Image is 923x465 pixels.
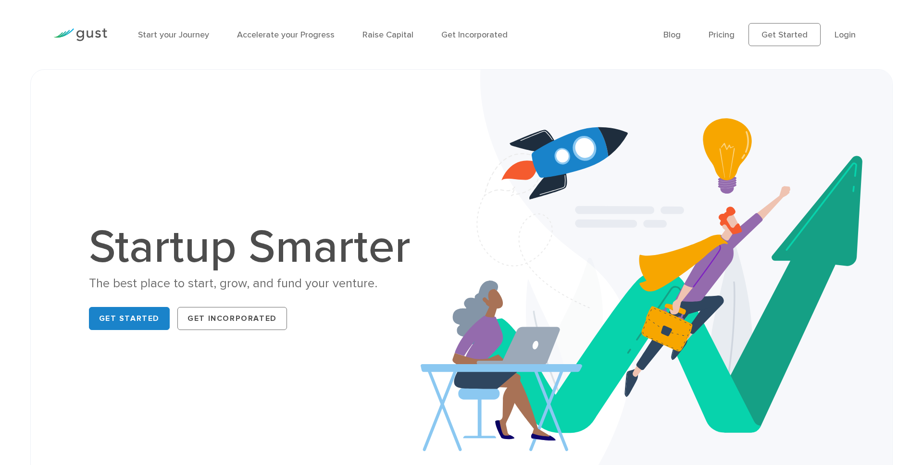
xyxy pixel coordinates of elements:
h1: Startup Smarter [89,224,421,270]
a: Get Incorporated [441,30,508,40]
a: Raise Capital [362,30,413,40]
a: Pricing [709,30,735,40]
a: Blog [663,30,681,40]
a: Login [835,30,856,40]
a: Get Started [89,307,170,330]
a: Start your Journey [138,30,209,40]
a: Accelerate your Progress [237,30,335,40]
div: The best place to start, grow, and fund your venture. [89,275,421,292]
a: Get Incorporated [177,307,287,330]
a: Get Started [748,23,821,46]
img: Gust Logo [53,28,107,41]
